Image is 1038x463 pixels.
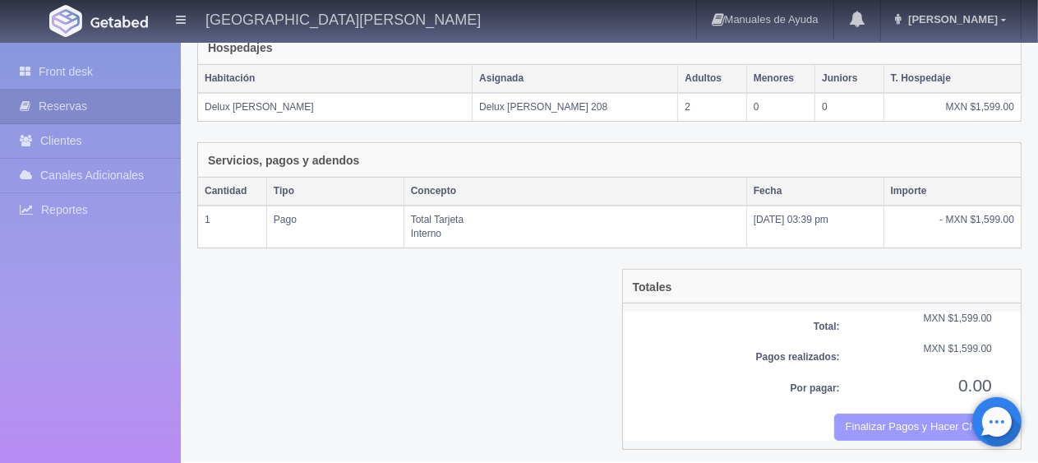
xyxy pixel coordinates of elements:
td: [DATE] 03:39 pm [746,206,883,248]
td: 0 [815,93,883,121]
div: 0.00 [852,373,1004,397]
td: Pago [266,206,404,248]
th: Habitación [198,65,473,93]
button: Finalizar Pagos y Hacer Checkout [834,414,992,441]
th: Adultos [678,65,746,93]
td: Total Tarjeta Interno [404,206,746,248]
th: Importe [883,178,1021,206]
span: [PERSON_NAME] [904,13,998,25]
b: Pagos realizados: [756,351,840,363]
td: 0 [746,93,814,121]
b: Total: [814,321,840,332]
td: - MXN $1,599.00 [883,206,1021,248]
h4: Totales [633,281,672,294]
th: Menores [746,65,814,93]
h4: Hospedajes [208,42,273,54]
img: Getabed [90,16,148,28]
div: MXN $1,599.00 [852,342,1004,356]
h4: Servicios, pagos y adendos [208,155,359,167]
th: T. Hospedaje [883,65,1021,93]
th: Juniors [815,65,883,93]
div: MXN $1,599.00 [852,312,1004,326]
th: Concepto [404,178,746,206]
td: Delux [PERSON_NAME] 208 [473,93,678,121]
td: 2 [678,93,746,121]
th: Cantidad [198,178,266,206]
img: Getabed [49,5,82,37]
td: MXN $1,599.00 [883,93,1021,121]
td: 1 [198,206,266,248]
td: Delux [PERSON_NAME] [198,93,473,121]
th: Fecha [746,178,883,206]
th: Asignada [473,65,678,93]
b: Por pagar: [791,382,840,394]
h4: [GEOGRAPHIC_DATA][PERSON_NAME] [205,8,481,29]
th: Tipo [266,178,404,206]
